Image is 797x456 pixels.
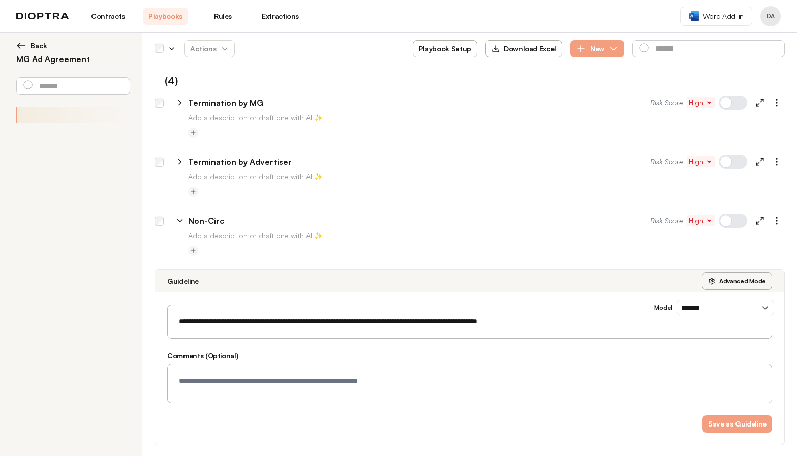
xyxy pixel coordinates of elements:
button: Save as Guideline [702,415,772,433]
h3: Comments (Optional) [167,351,772,361]
a: Playbooks [143,8,188,25]
a: Extractions [258,8,303,25]
span: Add a description or draft one with AI ✨ [188,231,323,240]
p: Termination by MG [188,97,263,109]
button: Add tag [188,128,198,138]
span: Back [30,41,47,51]
span: Add a description or draft one with AI ✨ [188,172,323,181]
h2: MG Ad Agreement [16,53,130,65]
button: High [687,97,715,108]
span: High [689,157,713,167]
img: word [689,11,699,21]
span: Risk Score [650,216,683,226]
div: Select all [155,44,164,53]
span: Risk Score [650,98,683,108]
p: Non-Circ [188,215,224,227]
button: Add tag [188,246,198,256]
button: High [687,156,715,167]
span: Add a description or draft one with AI ✨ [188,113,323,122]
a: Contracts [85,8,131,25]
span: Word Add-in [703,11,744,21]
button: Playbook Setup [413,40,477,57]
h1: (4) [155,73,178,88]
button: Actions [184,40,235,57]
button: Advanced Mode [702,272,772,290]
img: logo [16,13,69,20]
span: High [689,216,713,226]
button: Profile menu [760,6,781,26]
p: Termination by Advertiser [188,156,292,168]
button: New [570,40,624,57]
button: Add tag [188,187,198,197]
a: Rules [200,8,246,25]
a: Word Add-in [680,7,752,26]
h3: Guideline [167,276,199,286]
span: Risk Score [650,157,683,167]
select: Model [677,300,774,315]
span: High [689,98,713,108]
button: High [687,215,715,226]
button: Back [16,41,130,51]
span: Actions [182,40,237,58]
img: left arrow [16,41,26,51]
h3: Model [654,303,672,312]
button: Download Excel [485,40,562,57]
